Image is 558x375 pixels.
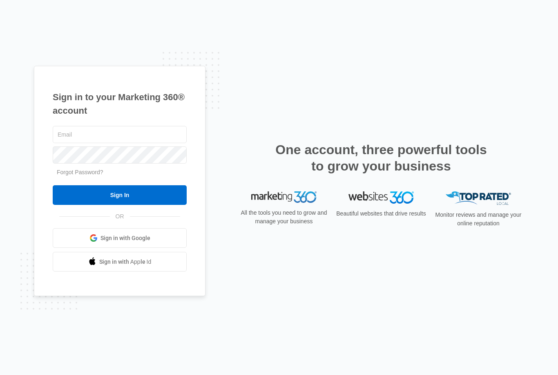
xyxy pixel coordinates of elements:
[273,141,489,174] h2: One account, three powerful tools to grow your business
[238,209,330,226] p: All the tools you need to grow and manage your business
[110,212,130,221] span: OR
[53,90,187,117] h1: Sign in to your Marketing 360® account
[53,185,187,205] input: Sign In
[100,234,150,243] span: Sign in with Google
[53,126,187,143] input: Email
[446,191,511,205] img: Top Rated Local
[57,169,103,175] a: Forgot Password?
[335,209,427,218] p: Beautiful websites that drive results
[251,191,317,203] img: Marketing 360
[433,211,524,228] p: Monitor reviews and manage your online reputation
[99,258,152,266] span: Sign in with Apple Id
[53,228,187,248] a: Sign in with Google
[348,191,414,203] img: Websites 360
[53,252,187,272] a: Sign in with Apple Id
